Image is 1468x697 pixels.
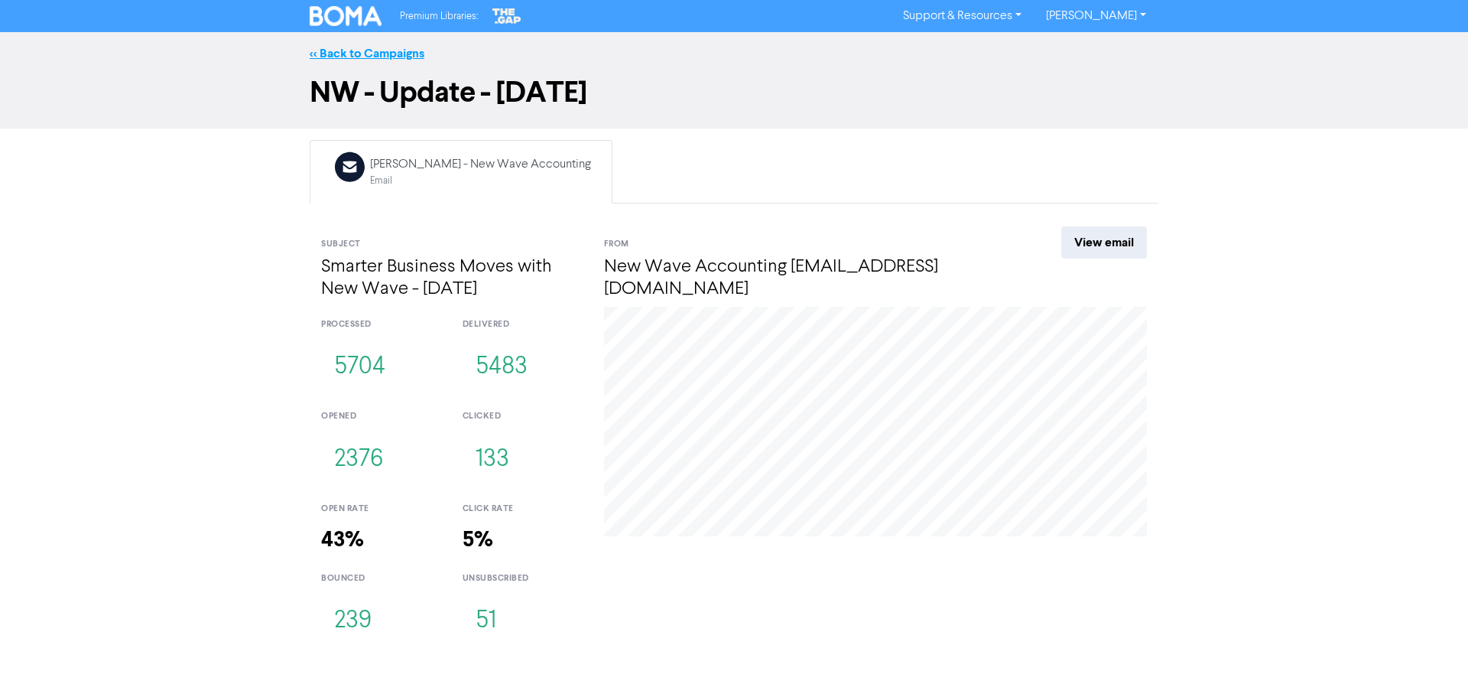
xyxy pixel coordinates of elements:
[321,526,364,553] strong: 43%
[463,435,522,485] button: 133
[604,256,1005,301] h4: New Wave Accounting [EMAIL_ADDRESS][DOMAIN_NAME]
[604,238,1005,251] div: From
[891,4,1034,28] a: Support & Resources
[321,410,440,423] div: opened
[321,256,581,301] h4: Smarter Business Moves with New Wave - [DATE]
[463,572,581,585] div: unsubscribed
[370,174,591,188] div: Email
[321,318,440,331] div: processed
[463,318,581,331] div: delivered
[490,6,524,26] img: The Gap
[400,11,478,21] span: Premium Libraries:
[463,526,493,553] strong: 5%
[321,435,396,485] button: 2376
[321,572,440,585] div: bounced
[321,596,385,647] button: 239
[1061,226,1147,259] a: View email
[1034,4,1158,28] a: [PERSON_NAME]
[321,238,581,251] div: Subject
[310,6,382,26] img: BOMA Logo
[463,410,581,423] div: clicked
[321,503,440,516] div: open rate
[463,342,541,392] button: 5483
[310,46,424,61] a: << Back to Campaigns
[310,75,1158,110] h1: NW - Update - [DATE]
[321,342,398,392] button: 5704
[370,155,591,174] div: [PERSON_NAME] - New Wave Accounting
[463,503,581,516] div: click rate
[1276,532,1468,697] iframe: Chat Widget
[463,596,509,647] button: 51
